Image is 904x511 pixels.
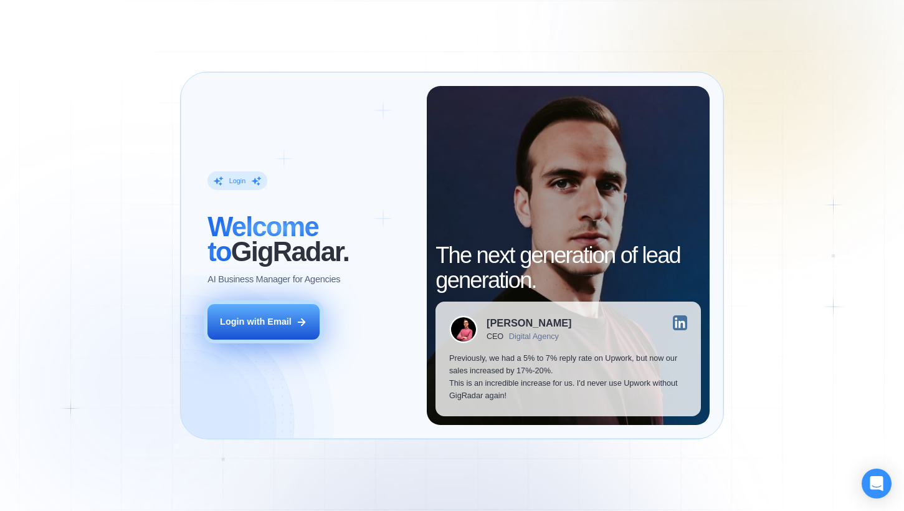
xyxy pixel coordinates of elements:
[509,332,559,341] div: Digital Agency
[487,318,571,328] div: [PERSON_NAME]
[435,243,701,293] h2: The next generation of lead generation.
[207,212,318,267] span: Welcome to
[207,215,413,265] h2: ‍ GigRadar.
[207,274,340,286] p: AI Business Manager for Agencies
[487,332,503,341] div: CEO
[229,176,245,186] div: Login
[220,316,292,328] div: Login with Email
[207,304,320,339] button: Login with Email
[862,469,892,499] div: Open Intercom Messenger
[449,353,687,403] p: Previously, we had a 5% to 7% reply rate on Upwork, but now our sales increased by 17%-20%. This ...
